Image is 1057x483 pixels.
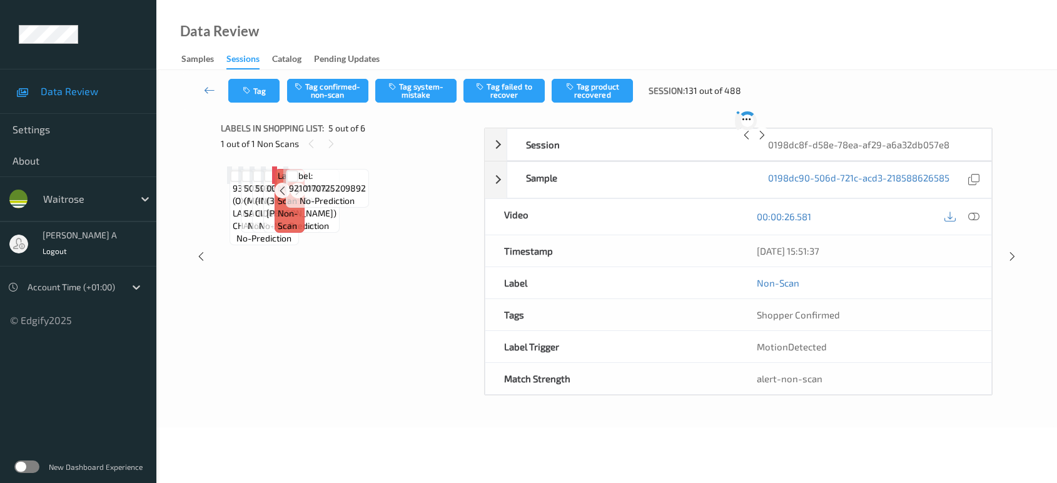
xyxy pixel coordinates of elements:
[300,195,355,207] span: no-prediction
[485,331,739,362] div: Label Trigger
[485,128,993,161] div: Session0198dc8f-d58e-78ea-af29-a6a32db057e8
[221,122,324,135] span: Labels in shopping list:
[649,84,685,97] span: Session:
[266,170,336,220] span: Label: 0000000000284 (3 CHEESE [PERSON_NAME])
[233,170,296,232] span: Label: 9311789008837 (OXFORD LANDING CHARD)
[226,53,260,69] div: Sessions
[485,161,993,198] div: Sample0198dc90-506d-721c-acd3-218588626585
[272,51,314,68] a: Catalog
[181,51,226,68] a: Samples
[328,122,365,135] span: 5 out of 6
[757,210,811,223] a: 00:00:26.581
[375,79,457,103] button: Tag system-mistake
[757,372,973,385] div: alert-non-scan
[278,170,301,207] span: Label: Non-Scan
[463,79,545,103] button: Tag failed to recover
[180,25,259,38] div: Data Review
[757,309,840,320] span: Shopper Confirmed
[749,129,991,160] div: 0198dc8f-d58e-78ea-af29-a6a32db057e8
[485,267,739,298] div: Label
[314,53,380,68] div: Pending Updates
[228,79,280,103] button: Tag
[278,207,301,232] span: non-scan
[768,171,949,188] a: 0198dc90-506d-721c-acd3-218588626585
[757,245,973,257] div: [DATE] 15:51:37
[259,220,314,232] span: no-prediction
[236,232,291,245] span: no-prediction
[314,51,392,68] a: Pending Updates
[289,170,366,195] span: Label: 9210170725209892
[738,331,991,362] div: MotionDetected
[507,129,749,160] div: Session
[255,170,318,220] span: Label: 5035766052319 (INCHS CLOUDY CIDER)
[248,220,303,232] span: no-prediction
[552,79,633,103] button: Tag product recovered
[507,162,749,198] div: Sample
[757,277,799,289] a: Non-Scan
[485,363,739,394] div: Match Strength
[485,199,739,235] div: Video
[274,220,329,232] span: no-prediction
[181,53,214,68] div: Samples
[485,299,739,330] div: Tags
[221,136,475,151] div: 1 out of 1 Non Scans
[226,51,272,69] a: Sessions
[685,84,741,97] span: 131 out of 488
[244,170,307,220] span: Label: 5025148136461 (MAD FISH SAUVIGNON B)
[272,53,301,68] div: Catalog
[485,235,739,267] div: Timestamp
[287,79,368,103] button: Tag confirmed-non-scan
